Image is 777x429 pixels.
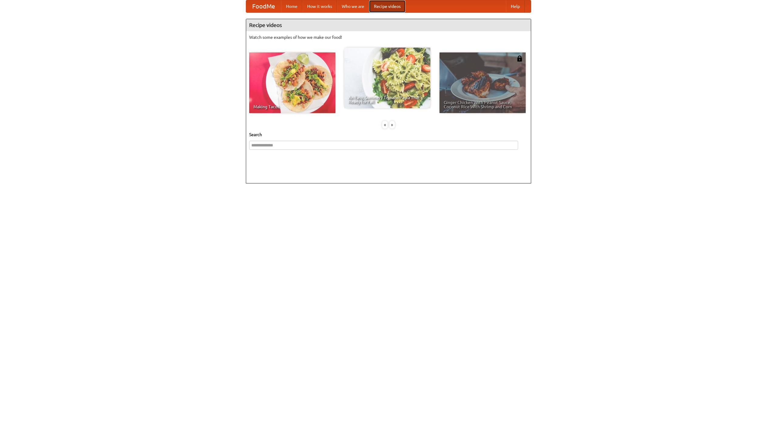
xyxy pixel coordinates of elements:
span: Making Tacos [253,105,331,109]
p: Watch some examples of how we make our food! [249,34,528,40]
h4: Recipe videos [246,19,531,31]
a: Home [281,0,302,12]
a: Help [506,0,525,12]
a: Who we are [337,0,369,12]
a: An Easy, Summery Tomato Pasta That's Ready for Fall [344,48,430,108]
a: FoodMe [246,0,281,12]
img: 483408.png [517,55,523,62]
a: Recipe videos [369,0,405,12]
a: How it works [302,0,337,12]
h5: Search [249,132,528,138]
span: An Easy, Summery Tomato Pasta That's Ready for Fall [348,96,426,104]
a: Making Tacos [249,52,335,113]
div: » [389,121,395,129]
div: « [382,121,388,129]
